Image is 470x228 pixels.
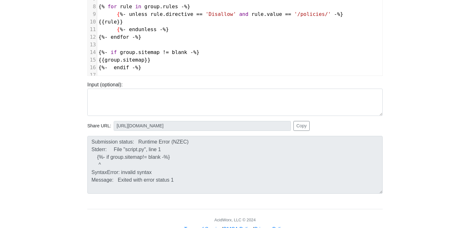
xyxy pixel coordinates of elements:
[102,49,108,55] span: %-
[120,49,135,55] span: group
[117,11,120,17] span: {
[252,11,264,17] span: rule
[160,26,166,32] span: -%
[163,3,178,10] span: rules
[181,3,187,10] span: -%
[163,49,169,55] span: !=
[98,34,141,40] span: { }
[108,3,117,10] span: for
[98,57,151,63] span: {{ . }}
[132,64,138,70] span: -%
[285,11,291,17] span: ==
[267,11,282,17] span: value
[88,71,97,79] div: 17
[151,11,163,17] span: rule
[98,26,169,32] span: }
[205,11,236,17] span: 'Disallow'
[87,123,111,130] span: Share URL:
[114,64,129,70] span: endif
[102,64,108,70] span: %-
[166,11,193,17] span: directive
[129,11,147,17] span: unless
[88,41,97,49] div: 13
[98,49,199,55] span: { . }
[120,3,132,10] span: rule
[120,26,126,32] span: %-
[172,49,187,55] span: blank
[120,11,126,17] span: %-
[102,34,108,40] span: %-
[104,19,117,25] span: rule
[123,57,144,63] span: sitemap
[214,217,256,223] div: AcidWorx, LLC © 2024
[88,33,97,41] div: 12
[98,19,123,25] span: {{ }}
[88,56,97,64] div: 15
[294,11,331,17] span: '/policies/'
[135,3,141,10] span: in
[114,121,291,131] input: No share available yet
[88,10,97,18] div: 9
[98,11,343,17] span: . . }
[138,49,159,55] span: sitemap
[83,81,387,116] div: Input (optional):
[104,57,120,63] span: group
[144,3,160,10] span: group
[129,26,157,32] span: endunless
[88,64,97,71] div: 16
[88,18,97,26] div: 10
[334,11,340,17] span: -%
[239,11,248,17] span: and
[132,34,138,40] span: -%
[88,49,97,56] div: 14
[117,26,120,32] span: {
[111,49,117,55] span: if
[293,121,310,131] button: Copy
[98,3,190,10] span: { . }
[102,3,105,10] span: %
[196,11,202,17] span: ==
[190,49,196,55] span: -%
[111,34,129,40] span: endfor
[88,3,97,10] div: 8
[98,64,141,70] span: { }
[88,26,97,33] div: 11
